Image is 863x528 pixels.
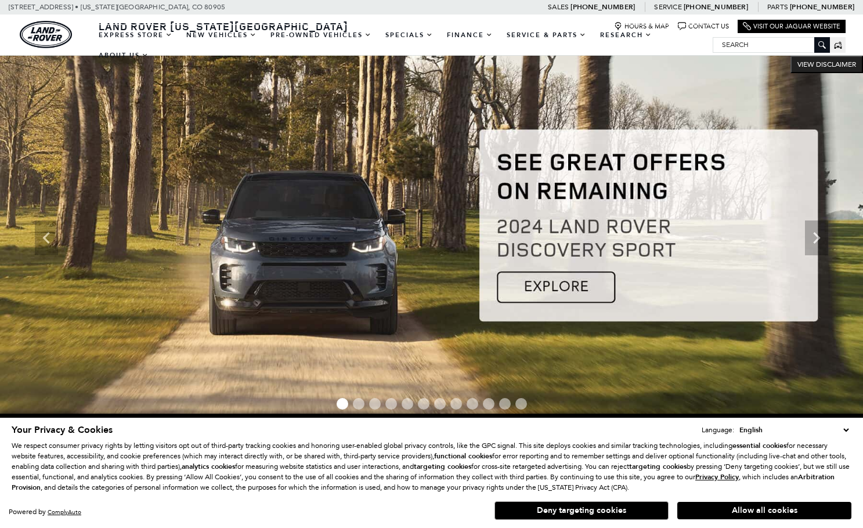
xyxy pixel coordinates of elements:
[797,60,856,69] span: VIEW DISCLAIMER
[35,220,58,255] div: Previous
[494,501,669,520] button: Deny targeting cookies
[92,19,355,33] a: Land Rover [US_STATE][GEOGRAPHIC_DATA]
[92,25,179,45] a: EXPRESS STORE
[402,398,413,410] span: Go to slide 5
[48,508,81,516] a: ComplyAuto
[182,462,235,471] strong: analytics cookies
[99,19,348,33] span: Land Rover [US_STATE][GEOGRAPHIC_DATA]
[414,462,471,471] strong: targeting cookies
[500,25,593,45] a: Service & Parts
[353,398,364,410] span: Go to slide 2
[677,502,851,519] button: Allow all cookies
[369,398,381,410] span: Go to slide 3
[434,451,492,461] strong: functional cookies
[9,3,225,11] a: [STREET_ADDRESS] • [US_STATE][GEOGRAPHIC_DATA], CO 80905
[684,2,748,12] a: [PHONE_NUMBER]
[736,424,851,436] select: Language Select
[695,472,739,482] u: Privacy Policy
[440,25,500,45] a: Finance
[418,398,429,410] span: Go to slide 6
[654,3,681,11] span: Service
[695,473,739,481] a: Privacy Policy
[92,45,156,66] a: About Us
[499,398,511,410] span: Go to slide 11
[337,398,348,410] span: Go to slide 1
[790,2,854,12] a: [PHONE_NUMBER]
[570,2,635,12] a: [PHONE_NUMBER]
[12,440,851,493] p: We respect consumer privacy rights by letting visitors opt out of third-party tracking cookies an...
[614,22,669,31] a: Hours & Map
[702,426,734,433] div: Language:
[92,25,713,66] nav: Main Navigation
[450,398,462,410] span: Go to slide 8
[263,25,378,45] a: Pre-Owned Vehicles
[593,25,659,45] a: Research
[805,220,828,255] div: Next
[20,21,72,48] img: Land Rover
[9,508,81,516] div: Powered by
[467,398,478,410] span: Go to slide 9
[385,398,397,410] span: Go to slide 4
[483,398,494,410] span: Go to slide 10
[548,3,569,11] span: Sales
[179,25,263,45] a: New Vehicles
[767,3,788,11] span: Parts
[732,441,786,450] strong: essential cookies
[515,398,527,410] span: Go to slide 12
[20,21,72,48] a: land-rover
[629,462,687,471] strong: targeting cookies
[12,424,113,436] span: Your Privacy & Cookies
[743,22,840,31] a: Visit Our Jaguar Website
[790,56,863,73] button: VIEW DISCLAIMER
[713,38,829,52] input: Search
[678,22,729,31] a: Contact Us
[378,25,440,45] a: Specials
[434,398,446,410] span: Go to slide 7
